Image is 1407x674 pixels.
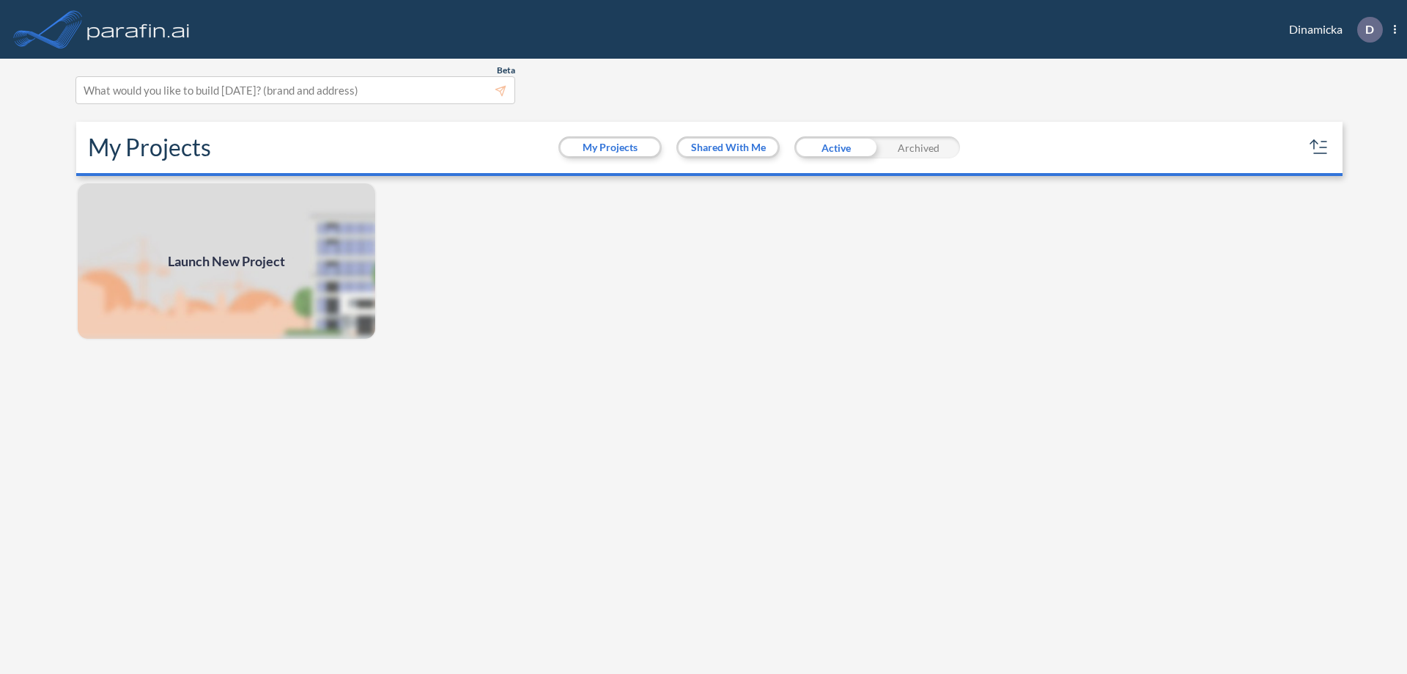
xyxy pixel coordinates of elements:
[1267,17,1396,43] div: Dinamicka
[1307,136,1331,159] button: sort
[76,182,377,340] img: add
[877,136,960,158] div: Archived
[679,139,778,156] button: Shared With Me
[88,133,211,161] h2: My Projects
[1365,23,1374,36] p: D
[561,139,660,156] button: My Projects
[168,252,285,271] span: Launch New Project
[794,136,877,158] div: Active
[76,182,377,340] a: Launch New Project
[497,65,515,76] span: Beta
[84,15,193,44] img: logo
